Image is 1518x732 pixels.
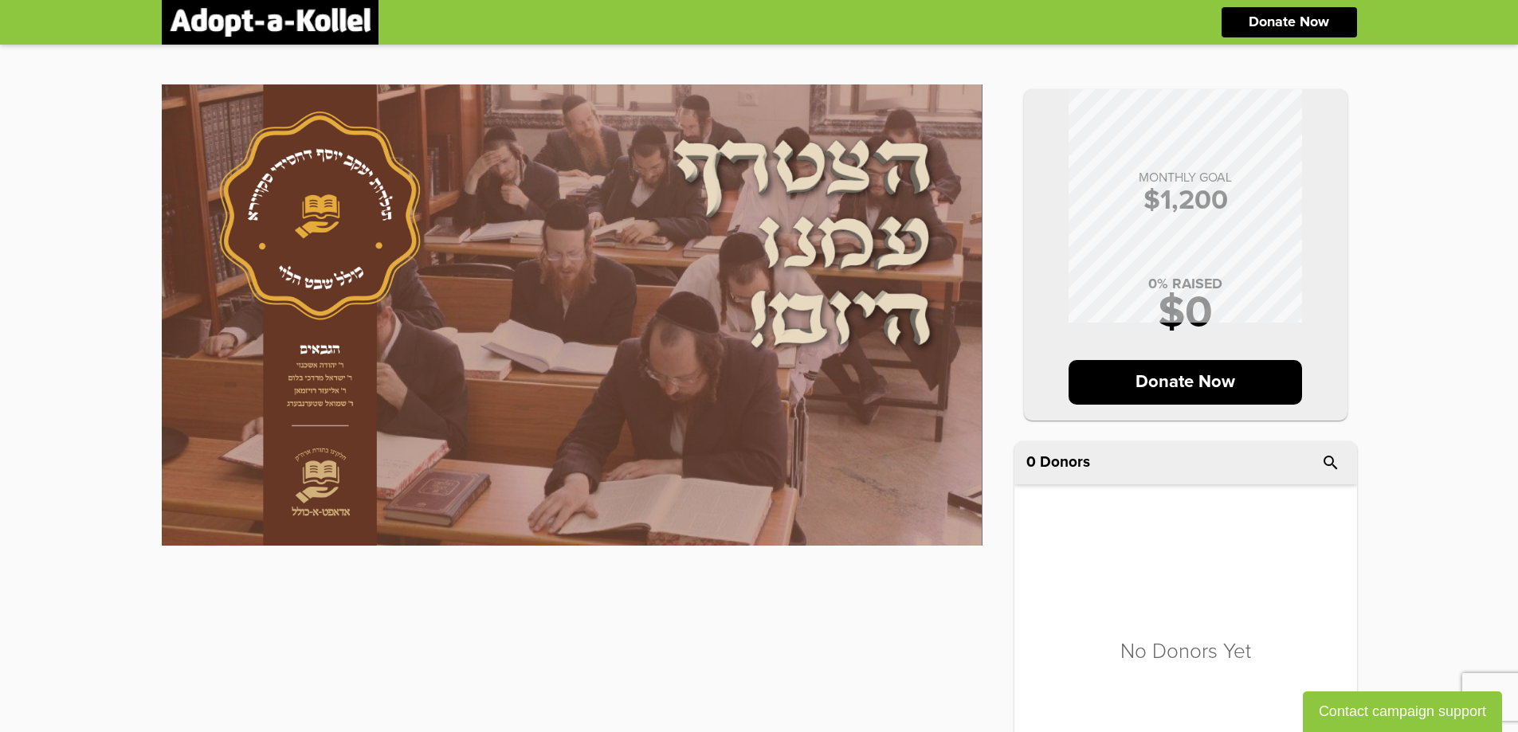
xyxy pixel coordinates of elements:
p: $ [1040,187,1332,214]
p: No Donors Yet [1120,641,1251,662]
p: Donate Now [1249,15,1329,29]
p: MONTHLY GOAL [1040,171,1332,184]
i: search [1321,453,1340,472]
span: 0 [1026,455,1036,470]
button: Contact campaign support [1303,691,1502,732]
img: jRvKDChBXS.KQsp5ZyGid.jpg [162,84,983,546]
p: Donate Now [1069,360,1302,405]
img: logonobg.png [170,8,371,37]
p: Donors [1040,455,1090,470]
